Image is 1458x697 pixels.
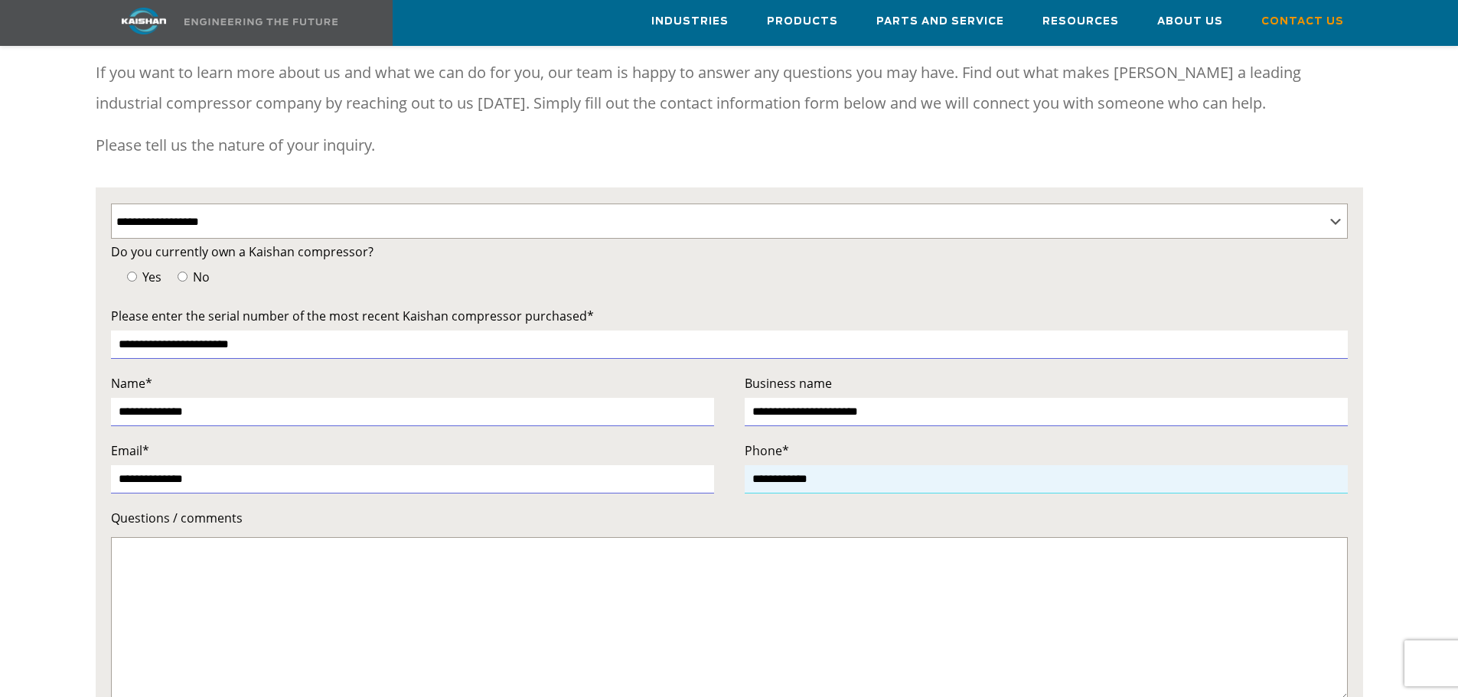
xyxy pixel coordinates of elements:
[178,272,188,282] input: No
[1261,1,1344,42] a: Contact Us
[111,305,1348,327] label: Please enter the serial number of the most recent Kaishan compressor purchased*
[876,1,1004,42] a: Parts and Service
[1042,13,1119,31] span: Resources
[767,1,838,42] a: Products
[127,272,137,282] input: Yes
[139,269,161,285] span: Yes
[651,13,729,31] span: Industries
[111,440,714,461] label: Email*
[96,130,1363,161] p: Please tell us the nature of your inquiry.
[111,373,714,394] label: Name*
[745,440,1348,461] label: Phone*
[184,18,338,25] img: Engineering the future
[876,13,1004,31] span: Parts and Service
[1157,13,1223,31] span: About Us
[1261,13,1344,31] span: Contact Us
[111,241,1348,262] label: Do you currently own a Kaishan compressor?
[86,8,201,34] img: kaishan logo
[1157,1,1223,42] a: About Us
[96,57,1363,119] p: If you want to learn more about us and what we can do for you, our team is happy to answer any qu...
[190,269,210,285] span: No
[767,13,838,31] span: Products
[1042,1,1119,42] a: Resources
[651,1,729,42] a: Industries
[745,373,1348,394] label: Business name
